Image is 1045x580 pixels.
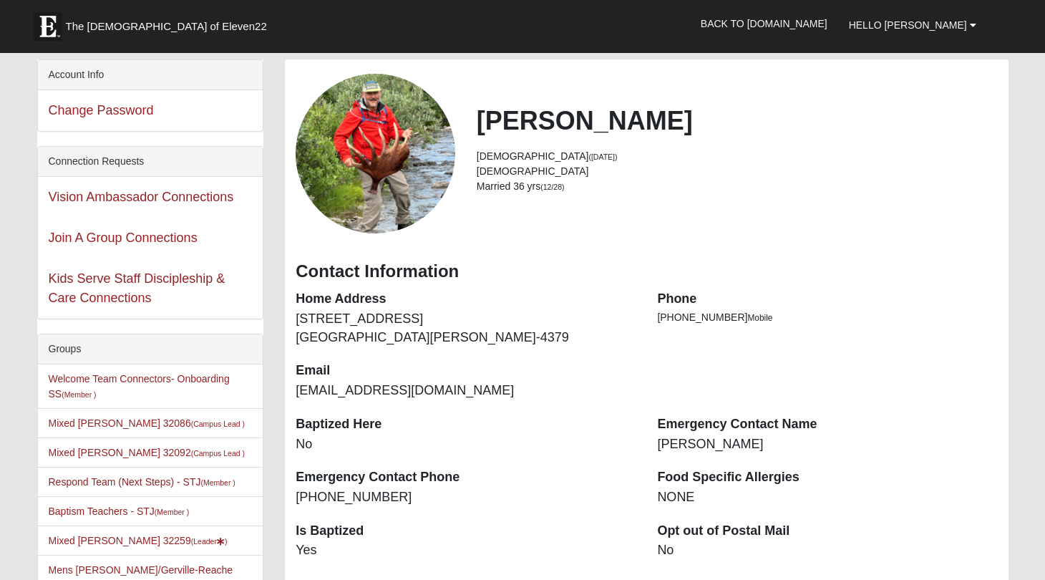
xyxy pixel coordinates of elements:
small: (Campus Lead ) [191,420,245,428]
dd: [PERSON_NAME] [657,435,997,454]
img: Eleven22 logo [34,12,62,41]
dt: Is Baptized [296,522,636,541]
small: ([DATE]) [588,153,617,161]
a: Mixed [PERSON_NAME] 32259(Leader) [49,535,228,546]
span: The [DEMOGRAPHIC_DATA] of Eleven22 [66,19,267,34]
small: (12/28) [540,183,564,191]
dd: NONE [657,488,997,507]
dt: Emergency Contact Name [657,415,997,434]
small: (Leader ) [191,537,228,546]
dt: Food Specific Allergies [657,468,997,487]
a: Baptism Teachers - STJ(Member ) [49,506,190,517]
span: Hello [PERSON_NAME] [849,19,967,31]
a: Mixed [PERSON_NAME] 32086(Campus Lead ) [49,417,246,429]
dd: No [657,541,997,560]
dt: Emergency Contact Phone [296,468,636,487]
li: [PHONE_NUMBER] [657,310,997,325]
a: Kids Serve Staff Discipleship & Care Connections [49,271,225,305]
dd: [PHONE_NUMBER] [296,488,636,507]
dd: No [296,435,636,454]
a: Join A Group Connections [49,231,198,245]
a: Vision Ambassador Connections [49,190,234,204]
span: Mobile [747,313,772,323]
li: Married 36 yrs [477,179,998,194]
dd: [STREET_ADDRESS] [GEOGRAPHIC_DATA][PERSON_NAME]-4379 [296,310,636,347]
a: Welcome Team Connectors- Onboarding SS(Member ) [49,373,230,400]
h3: Contact Information [296,261,997,282]
div: Groups [38,334,263,364]
div: Connection Requests [38,147,263,177]
div: Account Info [38,60,263,90]
dt: Phone [657,290,997,309]
a: The [DEMOGRAPHIC_DATA] of Eleven22 [26,5,313,41]
a: View Fullsize Photo [296,74,455,233]
dt: Opt out of Postal Mail [657,522,997,541]
dd: Yes [296,541,636,560]
small: (Campus Lead ) [191,449,245,458]
li: [DEMOGRAPHIC_DATA] [477,149,998,164]
small: (Member ) [155,508,189,516]
dt: Baptized Here [296,415,636,434]
dt: Home Address [296,290,636,309]
dt: Email [296,362,636,380]
li: [DEMOGRAPHIC_DATA] [477,164,998,179]
a: Hello [PERSON_NAME] [838,7,987,43]
small: (Member ) [62,390,96,399]
h2: [PERSON_NAME] [477,105,998,136]
small: (Member ) [200,478,235,487]
a: Respond Team (Next Steps) - STJ(Member ) [49,476,235,488]
a: Change Password [49,103,154,117]
a: Back to [DOMAIN_NAME] [690,6,838,42]
a: Mixed [PERSON_NAME] 32092(Campus Lead ) [49,447,246,458]
dd: [EMAIL_ADDRESS][DOMAIN_NAME] [296,382,636,400]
